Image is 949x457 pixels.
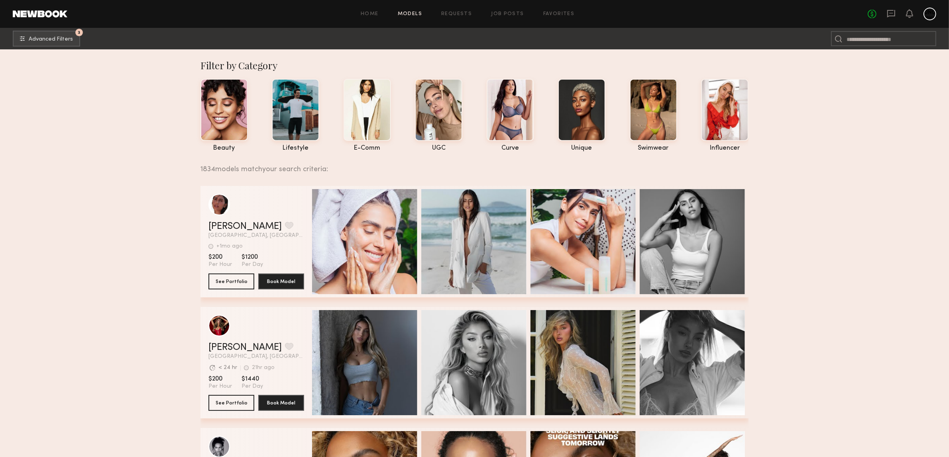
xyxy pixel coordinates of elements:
span: $200 [208,253,232,261]
a: Job Posts [491,12,524,17]
a: Home [361,12,379,17]
div: 21hr ago [252,365,275,371]
span: Per Day [242,383,263,390]
div: curve [487,145,534,152]
button: 3Advanced Filters [13,31,80,47]
a: Models [398,12,422,17]
span: Per Hour [208,383,232,390]
div: lifestyle [272,145,319,152]
div: UGC [415,145,462,152]
div: unique [558,145,605,152]
div: < 24 hr [218,365,237,371]
div: +1mo ago [216,244,243,249]
div: influencer [701,145,749,152]
div: 1834 models match your search criteria: [200,156,742,173]
button: Book Model [258,273,304,289]
a: Requests [441,12,472,17]
span: [GEOGRAPHIC_DATA], [GEOGRAPHIC_DATA] [208,354,304,359]
div: swimwear [630,145,677,152]
button: See Portfolio [208,273,254,289]
span: Per Hour [208,261,232,268]
span: [GEOGRAPHIC_DATA], [GEOGRAPHIC_DATA] [208,233,304,238]
span: $1200 [242,253,263,261]
span: 3 [78,31,81,34]
span: $1440 [242,375,263,383]
button: See Portfolio [208,395,254,411]
span: $200 [208,375,232,383]
a: [PERSON_NAME] [208,222,282,231]
div: e-comm [344,145,391,152]
span: Per Day [242,261,263,268]
a: [PERSON_NAME] [208,343,282,352]
a: Favorites [543,12,575,17]
div: beauty [200,145,248,152]
div: Filter by Category [200,59,749,72]
span: Advanced Filters [29,37,73,42]
button: Book Model [258,395,304,411]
